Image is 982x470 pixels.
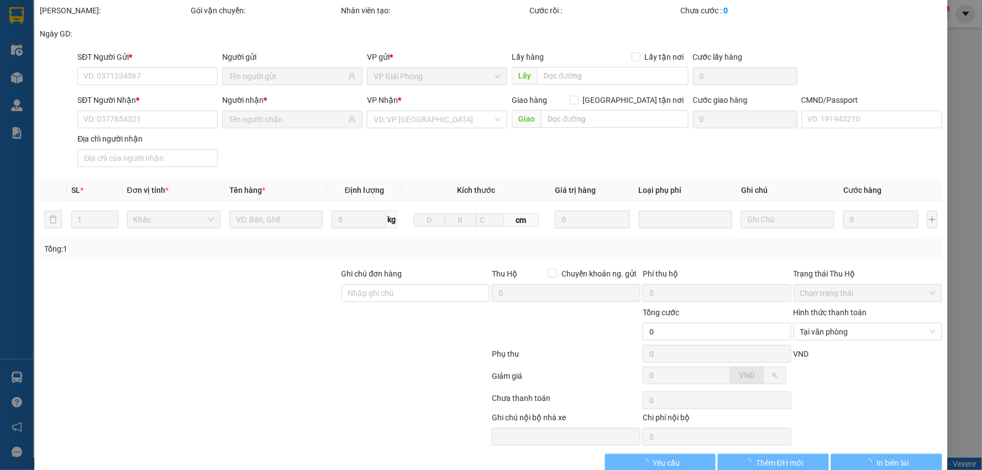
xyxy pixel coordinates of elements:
span: Yêu cầu [653,457,680,469]
b: 0 [723,6,728,15]
input: C [476,213,504,227]
span: VP Nhận [367,96,398,105]
span: Giao [512,110,542,128]
span: Tại văn phòng [800,323,936,340]
input: Dọc đường [542,110,689,128]
th: Ghi chú [737,180,839,201]
span: Giao hàng [512,96,548,105]
div: VP gửi [367,51,508,63]
span: kg [386,211,397,228]
div: Chưa thanh toán [491,392,642,411]
span: Lấy [512,67,538,85]
div: CMND/Passport [802,94,942,106]
span: Định lượng [345,186,384,195]
span: loading [641,458,653,466]
span: Lấy hàng [512,53,544,61]
label: Cước lấy hàng [693,53,743,61]
span: cm [504,213,539,227]
span: Khác [134,211,214,228]
span: user [349,116,356,123]
input: 0 [555,211,631,228]
span: Tổng cước [643,308,679,317]
span: Tên hàng [229,186,265,195]
input: Tên người gửi [229,70,346,82]
span: Thu Hộ [492,269,517,278]
input: Cước lấy hàng [693,67,797,85]
th: Loại phụ phí [634,180,737,201]
input: Ghi Chú [741,211,834,228]
span: user [349,72,356,80]
div: SĐT Người Nhận [77,94,218,106]
label: Cước giao hàng [693,96,748,105]
span: Giá trị hàng [555,186,596,195]
span: close-circle [930,328,936,335]
input: Địa chỉ của người nhận [77,149,218,167]
span: % [772,371,778,380]
input: Cước giao hàng [693,111,797,128]
input: R [445,213,476,227]
span: Kích thước [457,186,495,195]
div: Chưa cước : [680,4,829,17]
input: Dọc đường [538,67,689,85]
span: SL [71,186,80,195]
div: Phụ thu [491,348,642,367]
label: Hình thức thanh toán [794,308,867,317]
span: Đơn vị tính [127,186,169,195]
span: Chuyển khoản ng. gửi [557,268,640,280]
div: Cước rồi : [530,4,679,17]
input: Ghi chú đơn hàng [342,284,490,302]
button: plus [927,211,938,228]
div: SĐT Người Gửi [77,51,218,63]
span: loading [865,458,877,466]
span: [GEOGRAPHIC_DATA] tận nơi [579,94,689,106]
span: Lấy tận nơi [640,51,689,63]
span: In biên lai [877,457,909,469]
span: VP Giải Phóng [374,68,501,85]
label: Ghi chú đơn hàng [342,269,402,278]
input: Tên người nhận [229,113,346,126]
div: Chi phí nội bộ [643,411,791,428]
input: VD: Bàn, Ghế [229,211,323,228]
div: Ghi chú nội bộ nhà xe [492,411,640,428]
span: Cước hàng [844,186,882,195]
span: loading [744,458,756,466]
div: Gói vận chuyển: [191,4,339,17]
span: Chọn trạng thái [800,285,936,301]
div: Người gửi [222,51,363,63]
div: Người nhận [222,94,363,106]
div: Trạng thái Thu Hộ [794,268,942,280]
div: Phí thu hộ [643,268,791,284]
span: VND [794,349,809,358]
span: Thêm ĐH mới [756,457,803,469]
div: Ngày GD: [40,28,188,40]
input: 0 [844,211,919,228]
button: delete [44,211,62,228]
div: Giảm giá [491,370,642,389]
div: Nhân viên tạo: [342,4,528,17]
input: D [414,213,445,227]
span: VND [739,371,755,380]
div: Địa chỉ người nhận [77,133,218,145]
div: [PERSON_NAME]: [40,4,188,17]
div: Tổng: 1 [44,243,379,255]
